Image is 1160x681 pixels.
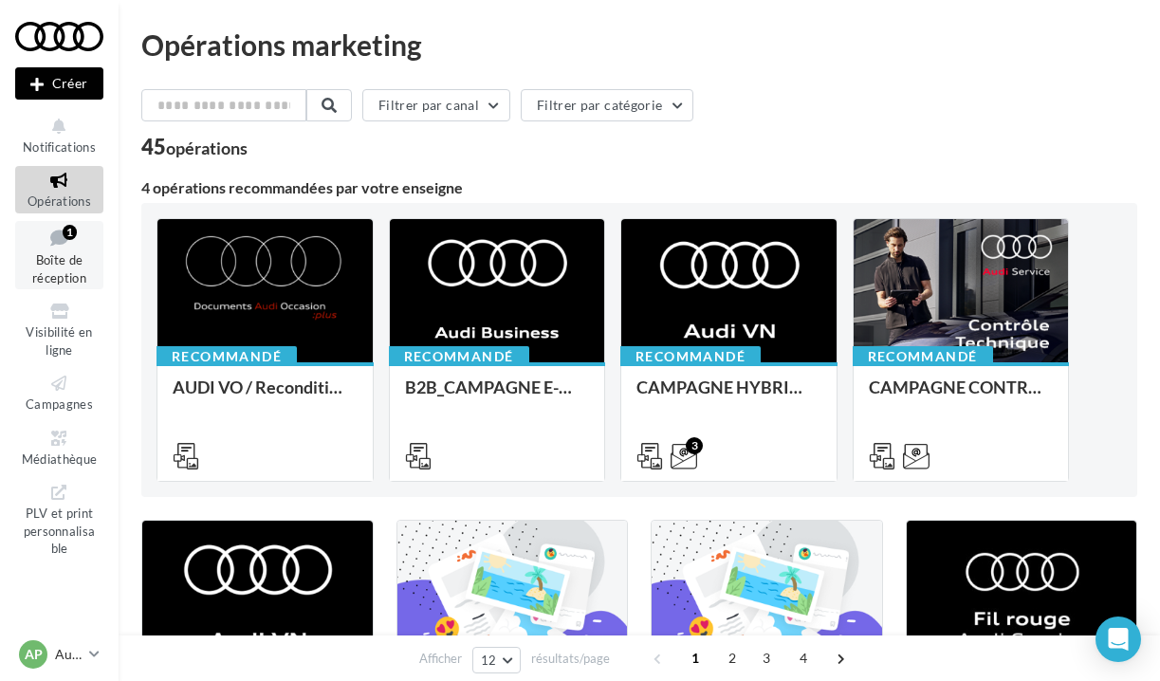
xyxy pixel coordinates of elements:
[141,30,1137,59] div: Opérations marketing
[55,645,82,664] p: Audi [GEOGRAPHIC_DATA] 15
[751,643,782,673] span: 3
[15,221,103,290] a: Boîte de réception1
[853,346,993,367] div: Recommandé
[25,645,43,664] span: AP
[15,297,103,361] a: Visibilité en ligne
[22,451,98,467] span: Médiathèque
[419,650,462,668] span: Afficher
[389,346,529,367] div: Recommandé
[15,424,103,470] a: Médiathèque
[531,650,610,668] span: résultats/page
[405,377,590,415] div: B2B_CAMPAGNE E-HYBRID OCTOBRE
[141,180,1137,195] div: 4 opérations recommandées par votre enseigne
[362,89,510,121] button: Filtrer par canal
[26,396,93,412] span: Campagnes
[28,193,91,209] span: Opérations
[636,377,821,415] div: CAMPAGNE HYBRIDE RECHARGEABLE
[15,67,103,100] div: Nouvelle campagne
[869,377,1054,415] div: CAMPAGNE CONTROLE TECHNIQUE 25€ OCTOBRE
[686,437,703,454] div: 3
[15,112,103,158] button: Notifications
[1096,617,1141,662] div: Open Intercom Messenger
[788,643,819,673] span: 4
[15,67,103,100] button: Créer
[15,369,103,415] a: Campagnes
[173,377,358,415] div: AUDI VO / Reconditionné
[717,643,747,673] span: 2
[680,643,710,673] span: 1
[24,502,96,556] span: PLV et print personnalisable
[141,137,248,157] div: 45
[15,636,103,672] a: AP Audi [GEOGRAPHIC_DATA] 15
[32,252,86,285] span: Boîte de réception
[15,478,103,561] a: PLV et print personnalisable
[157,346,297,367] div: Recommandé
[472,647,521,673] button: 12
[26,324,92,358] span: Visibilité en ligne
[23,139,96,155] span: Notifications
[620,346,761,367] div: Recommandé
[63,225,77,240] div: 1
[481,653,497,668] span: 12
[15,166,103,212] a: Opérations
[521,89,693,121] button: Filtrer par catégorie
[166,139,248,156] div: opérations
